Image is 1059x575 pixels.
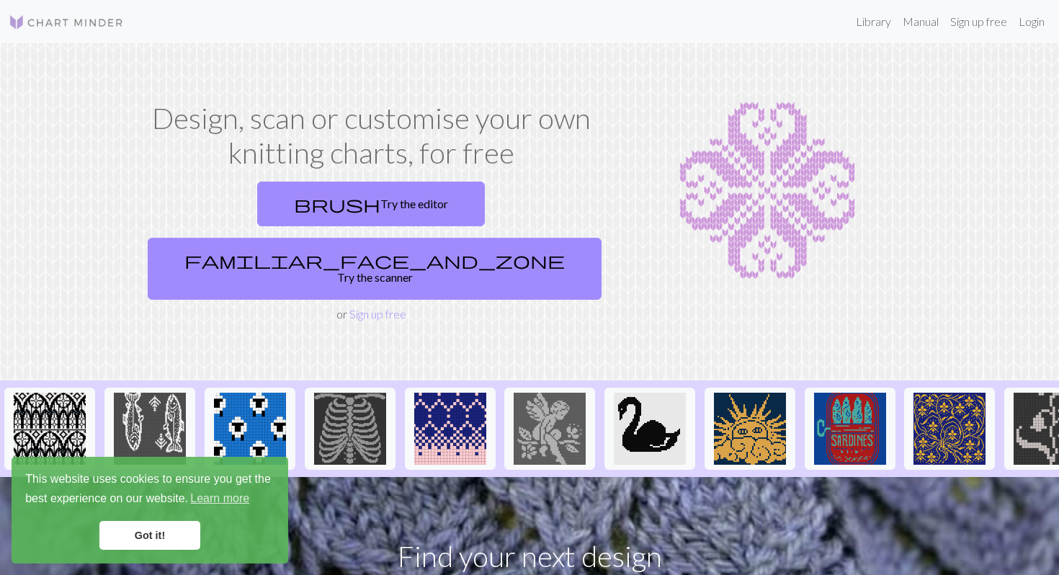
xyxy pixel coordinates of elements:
img: flower bandana [913,393,986,465]
a: New Piskel-1.png (2).png [305,420,396,434]
button: IMG_0291.jpeg [604,388,695,470]
a: IMG_8664.jpeg [705,420,795,434]
a: Library [850,7,897,36]
button: Sheep socks [205,388,295,470]
img: Idee [414,393,486,465]
img: tracery [14,393,86,465]
button: tracery [4,388,95,470]
a: Login [1013,7,1050,36]
a: Try the scanner [148,238,602,300]
button: New Piskel-1.png (2).png [305,388,396,470]
a: Sign up free [944,7,1013,36]
img: New Piskel-1.png (2).png [314,393,386,465]
div: or [142,176,600,323]
a: Sign up free [349,307,406,321]
span: This website uses cookies to ensure you get the best experience on our website. [25,471,274,509]
button: IMG_8664.jpeg [705,388,795,470]
a: Sardines in a can [805,420,895,434]
div: cookieconsent [12,457,288,563]
a: Manual [897,7,944,36]
button: angel practice [504,388,595,470]
button: fishies :) [104,388,195,470]
button: flower bandana [904,388,995,470]
a: fishies :) [104,420,195,434]
a: learn more about cookies [188,488,251,509]
img: angel practice [514,393,586,465]
a: angel practice [504,420,595,434]
a: flower bandana [904,420,995,434]
h1: Design, scan or customise your own knitting charts, for free [142,101,600,170]
img: Sheep socks [214,393,286,465]
a: Idee [405,420,496,434]
a: Sheep socks [205,420,295,434]
img: Logo [9,14,124,31]
a: tracery [4,420,95,434]
a: IMG_0291.jpeg [604,420,695,434]
button: Sardines in a can [805,388,895,470]
img: IMG_8664.jpeg [714,393,786,465]
a: dismiss cookie message [99,521,200,550]
img: Chart example [617,101,917,281]
img: fishies :) [114,393,186,465]
span: brush [294,194,380,214]
img: IMG_0291.jpeg [614,393,686,465]
img: Sardines in a can [814,393,886,465]
span: familiar_face_and_zone [184,250,565,270]
a: Try the editor [257,182,485,226]
button: Idee [405,388,496,470]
